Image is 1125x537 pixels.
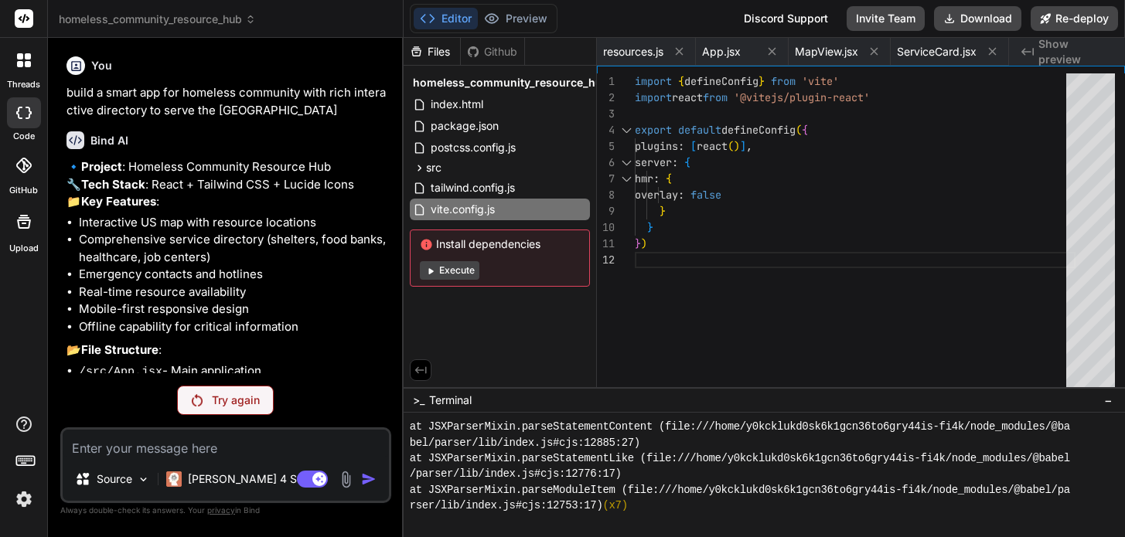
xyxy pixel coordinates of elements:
span: hmr [635,172,653,185]
li: Comprehensive service directory (shelters, food banks, healthcare, job centers) [79,231,388,266]
span: : [672,155,678,169]
button: Download [934,6,1021,31]
span: package.json [429,117,500,135]
span: index.html [429,95,485,114]
span: import [635,74,672,88]
span: /parser/lib/index.js#cjs:12776:17) [410,466,622,481]
div: 9 [597,203,615,219]
span: [ [690,139,697,153]
span: default [678,123,721,137]
img: icon [361,471,377,487]
span: ) [734,139,740,153]
span: export [635,123,672,137]
li: Real-time resource availability [79,284,388,301]
span: plugins [635,139,678,153]
div: Discord Support [735,6,837,31]
span: at JSXParserMixin.parseStatementLike (file:///home/y0kcklukd0sk6k1gcn36to6gry44is-fi4k/node_modul... [410,450,1070,466]
div: 5 [597,138,615,155]
button: − [1101,388,1116,413]
span: } [660,204,666,218]
div: 10 [597,219,615,236]
img: Retry [192,394,203,406]
img: Claude 4 Sonnet [166,471,182,487]
span: homeless_community_resource_hub [413,75,609,90]
span: ( [728,139,734,153]
span: , [746,139,752,153]
span: Show preview [1038,36,1113,67]
span: react [697,139,728,153]
span: ( [796,123,802,137]
span: ] [740,139,746,153]
span: : [678,188,684,202]
span: tailwind.config.js [429,178,516,197]
span: react [672,90,703,104]
img: settings [11,486,37,512]
span: at JSXParserMixin.parseModuleItem (file:///home/y0kcklukd0sk6k1gcn36to6gry44is-fi4k/node_modules/... [410,482,1070,498]
span: defineConfig [721,123,796,137]
li: Interactive US map with resource locations [79,214,388,232]
strong: File Structure [81,342,159,357]
p: build a smart app for homeless community with rich interactive directory to serve the [GEOGRAPHIC... [66,84,388,119]
div: 6 [597,155,615,171]
strong: Tech Stack [81,177,145,192]
p: Source [97,471,132,487]
span: ServiceCard.jsx [897,44,977,59]
div: 7 [597,171,615,187]
span: : [678,139,684,153]
span: at JSXParserMixin.parseStatementContent (file:///home/y0kcklukd0sk6k1gcn36to6gry44is-fi4k/node_mo... [410,419,1070,434]
span: '@vitejs/plugin-react' [734,90,870,104]
span: homeless_community_resource_hub [59,12,256,27]
span: bel/parser/lib/index.js#cjs:12885:27) [410,435,640,450]
span: Terminal [429,393,472,408]
div: Files [404,44,460,59]
h6: Bind AI [90,133,128,148]
button: Re-deploy [1031,6,1118,31]
span: { [684,155,690,169]
span: } [759,74,765,88]
label: Upload [9,242,39,255]
span: false [690,188,721,202]
button: Invite Team [847,6,925,31]
div: 1 [597,73,615,90]
img: attachment [337,471,355,488]
span: rser/lib/index.js#cjs:12753:17) [410,498,603,513]
span: 'vite' [802,74,839,88]
strong: Key Features [81,194,156,209]
span: src [426,160,441,175]
span: resources.js [603,44,663,59]
span: Install dependencies [420,236,580,252]
button: Execute [420,261,479,280]
div: 11 [597,236,615,252]
span: { [666,172,672,185]
div: 3 [597,106,615,122]
span: import [635,90,672,104]
span: } [647,220,653,234]
span: >_ [413,393,424,408]
span: App.jsx [702,44,741,59]
div: 8 [597,187,615,203]
li: Emergency contacts and hotlines [79,266,388,284]
span: overlay [635,188,678,202]
span: MapView.jsx [795,44,858,59]
label: GitHub [9,184,38,197]
strong: Project [81,159,122,174]
li: Offline capability for critical information [79,318,388,336]
div: 2 [597,90,615,106]
p: [PERSON_NAME] 4 S.. [188,471,303,487]
span: { [678,74,684,88]
span: (x7) [602,498,627,513]
span: postcss.config.js [429,138,517,157]
span: } [635,236,641,250]
span: − [1104,393,1113,408]
button: Editor [414,8,478,29]
span: server [635,155,672,169]
code: /src/App.jsx [79,365,162,379]
span: from [771,74,796,88]
label: threads [7,78,40,91]
span: vite.config.js [429,200,496,219]
p: Try again [212,393,260,408]
div: Click to collapse the range. [616,171,636,187]
span: from [703,90,728,104]
p: Always double-check its answers. Your in Bind [60,503,391,518]
button: Preview [478,8,554,29]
